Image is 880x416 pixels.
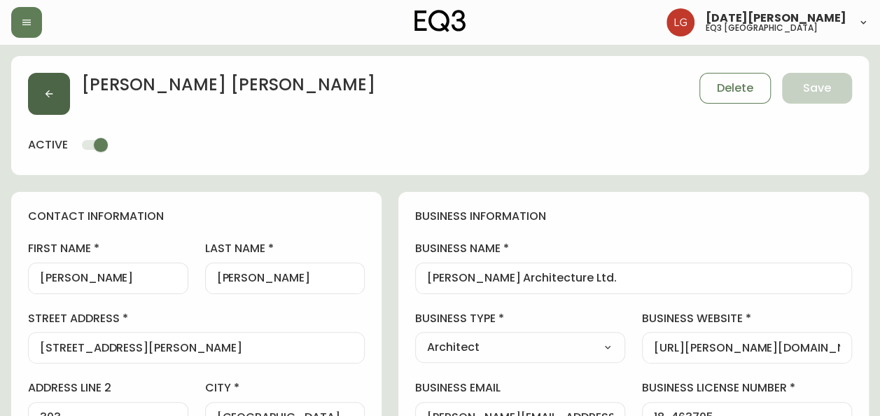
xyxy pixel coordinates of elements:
span: Delete [717,81,753,96]
img: logo [414,10,466,32]
label: address line 2 [28,380,188,396]
label: business type [415,311,625,326]
h4: business information [415,209,852,224]
span: [DATE][PERSON_NAME] [706,13,846,24]
label: business email [415,380,625,396]
label: street address [28,311,365,326]
label: business name [415,241,852,256]
h4: contact information [28,209,365,224]
h5: eq3 [GEOGRAPHIC_DATA] [706,24,818,32]
h2: [PERSON_NAME] [PERSON_NAME] [81,73,375,104]
button: Delete [699,73,771,104]
label: city [205,380,365,396]
img: 2638f148bab13be18035375ceda1d187 [666,8,694,36]
label: last name [205,241,365,256]
h4: active [28,137,68,153]
label: first name [28,241,188,256]
label: business website [642,311,852,326]
label: business license number [642,380,852,396]
input: https://www.designshop.com [654,341,840,354]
